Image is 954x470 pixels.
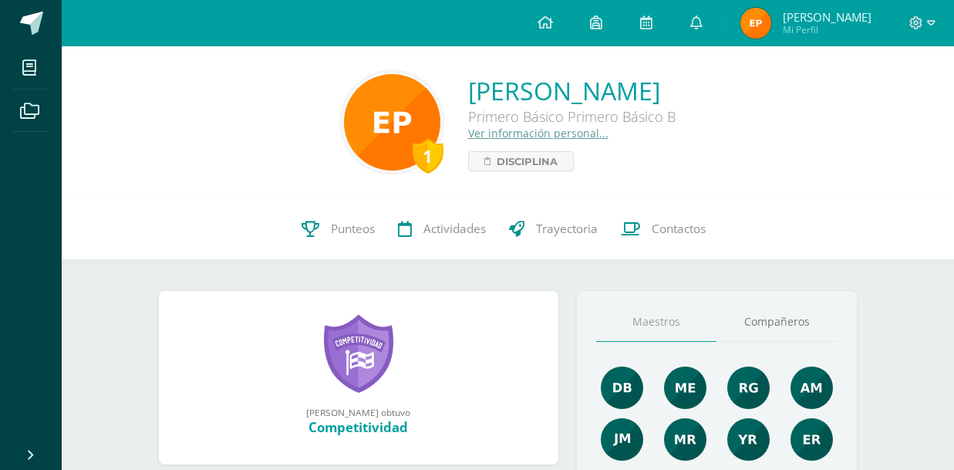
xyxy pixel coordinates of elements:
div: Primero Básico Primero Básico B [468,107,676,126]
img: 65453557fab290cae8854fbf14c7a1d7.png [664,367,706,409]
span: [PERSON_NAME] [783,9,871,25]
img: d63573055912b670afbd603c8ed2a4ef.png [601,418,643,461]
img: c8ce501b50aba4663d5e9c1ec6345694.png [727,367,770,409]
span: Mi Perfil [783,23,871,36]
img: a8d6c63c82814f34eb5d371db32433ce.png [727,418,770,461]
a: Maestros [596,303,717,342]
a: Trayectoria [497,198,609,260]
span: Disciplina [497,152,558,171]
img: 69133462a42c8d051886f26b65fbd743.png [740,8,771,39]
a: Actividades [386,198,497,260]
span: Punteos [331,221,375,237]
img: 6ee8f939e44d4507d8a11da0a8fde545.png [791,418,833,461]
span: Trayectoria [536,221,598,237]
span: Actividades [423,221,486,237]
a: Disciplina [468,151,574,171]
img: 6d52a902521e51277c0a424753ae77dc.png [344,74,440,171]
div: 1 [413,138,443,174]
div: Competitividad [174,418,543,436]
a: Ver información personal... [468,126,608,140]
a: Contactos [609,198,717,260]
a: [PERSON_NAME] [468,74,676,107]
img: b7c5ef9c2366ee6e8e33a2b1ce8f818e.png [791,367,833,409]
span: Contactos [652,221,706,237]
img: de7dd2f323d4d3ceecd6bfa9930379e0.png [664,418,706,461]
div: [PERSON_NAME] obtuvo [174,406,543,418]
a: Compañeros [716,303,838,342]
a: Punteos [290,198,386,260]
img: 92e8b7530cfa383477e969a429d96048.png [601,367,643,409]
